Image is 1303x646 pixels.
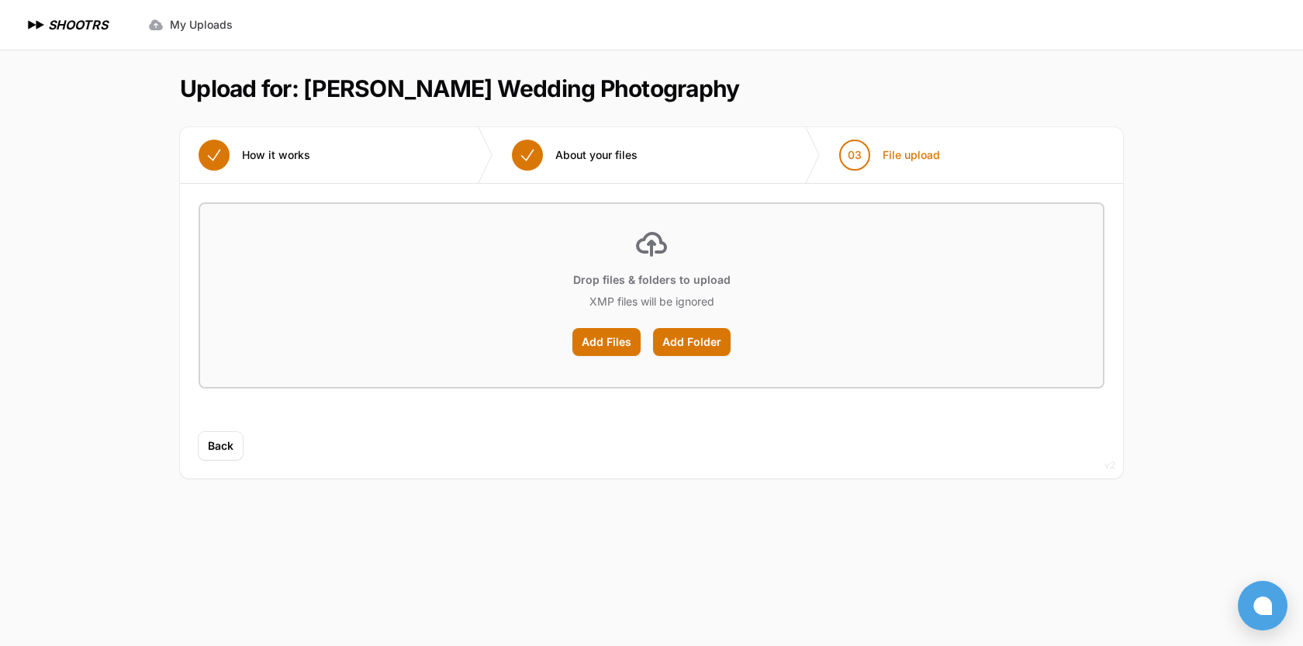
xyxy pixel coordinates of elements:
[589,294,714,309] p: XMP files will be ignored
[493,127,656,183] button: About your files
[180,74,739,102] h1: Upload for: [PERSON_NAME] Wedding Photography
[208,438,233,454] span: Back
[25,16,48,34] img: SHOOTRS
[1104,456,1115,475] div: v2
[572,328,641,356] label: Add Files
[180,127,329,183] button: How it works
[653,328,731,356] label: Add Folder
[883,147,940,163] span: File upload
[48,16,108,34] h1: SHOOTRS
[573,272,731,288] p: Drop files & folders to upload
[848,147,862,163] span: 03
[199,432,243,460] button: Back
[170,17,233,33] span: My Uploads
[25,16,108,34] a: SHOOTRS SHOOTRS
[821,127,959,183] button: 03 File upload
[1238,581,1287,630] button: Open chat window
[242,147,310,163] span: How it works
[139,11,242,39] a: My Uploads
[555,147,638,163] span: About your files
